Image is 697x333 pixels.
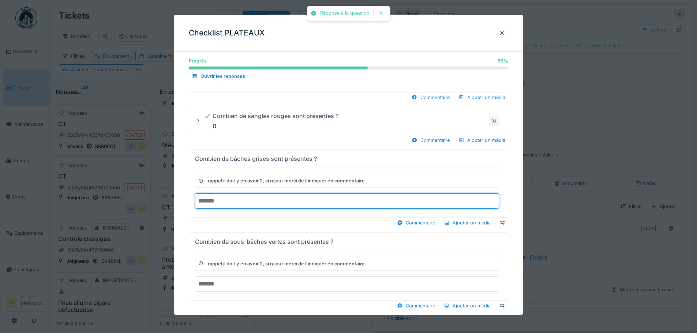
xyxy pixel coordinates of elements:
div: BJ [489,116,499,126]
div: Réponse à la question [320,10,370,16]
div: Ajouter un média [456,135,508,145]
summary: Combien de sangles rouges sont présentes ?0BJ [192,110,505,132]
div: Progrès [189,57,207,64]
progress: 56 % [189,67,508,69]
strong: 0 [213,122,217,130]
div: rappel il doit y en avoir 2, si rajout merci de l'indiquer en commentaire [208,260,365,267]
summary: Combien de bâches grises sont présentes ?rappel il doit y en avoir 2, si rajout merci de l'indiqu... [192,153,505,215]
div: Combien de bâches grises sont présentes ? [195,154,317,163]
summary: Combien de sous-bâches vertes sont présentes ?rappel il doit y en avoir 2, si rajout merci de l'i... [192,236,505,298]
div: Ouvrir les réponses [189,71,248,81]
div: Combien de sangles rouges sont présentes ? [204,111,338,130]
div: Équipements de la remorque [204,69,292,88]
div: Ajouter un média [441,301,494,311]
div: Combien de sous-bâches vertes sont présentes ? [195,237,333,246]
h3: Checklist PLATEAUX [189,29,265,38]
div: rappel il doit y en avoir 2, si rajout merci de l'indiquer en commentaire [208,177,365,184]
div: Ajouter un média [456,92,508,102]
div: Commentaire [394,301,438,311]
div: Ajouter un média [441,218,494,228]
div: 56 % [498,57,508,64]
div: Commentaire [394,218,438,228]
div: Commentaire [409,135,453,145]
div: Commentaire [409,92,453,102]
summary: Équipements de la remorqueokBJ [192,67,505,89]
